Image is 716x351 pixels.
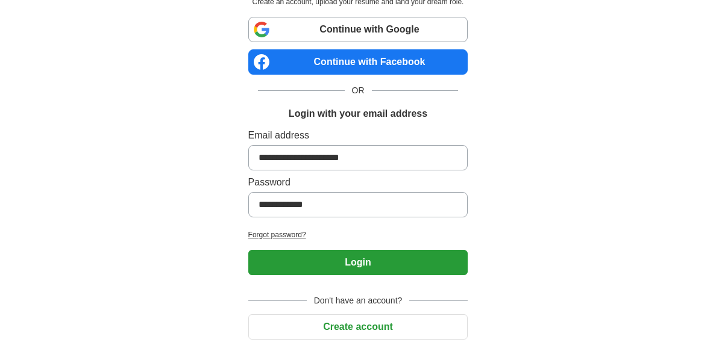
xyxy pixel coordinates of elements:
[248,229,468,240] a: Forgot password?
[307,294,410,307] span: Don't have an account?
[248,175,468,190] label: Password
[345,84,372,97] span: OR
[248,49,468,75] a: Continue with Facebook
[248,17,468,42] a: Continue with Google
[248,128,468,143] label: Email address
[289,107,427,121] h1: Login with your email address
[248,250,468,275] button: Login
[248,321,468,332] a: Create account
[248,314,468,340] button: Create account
